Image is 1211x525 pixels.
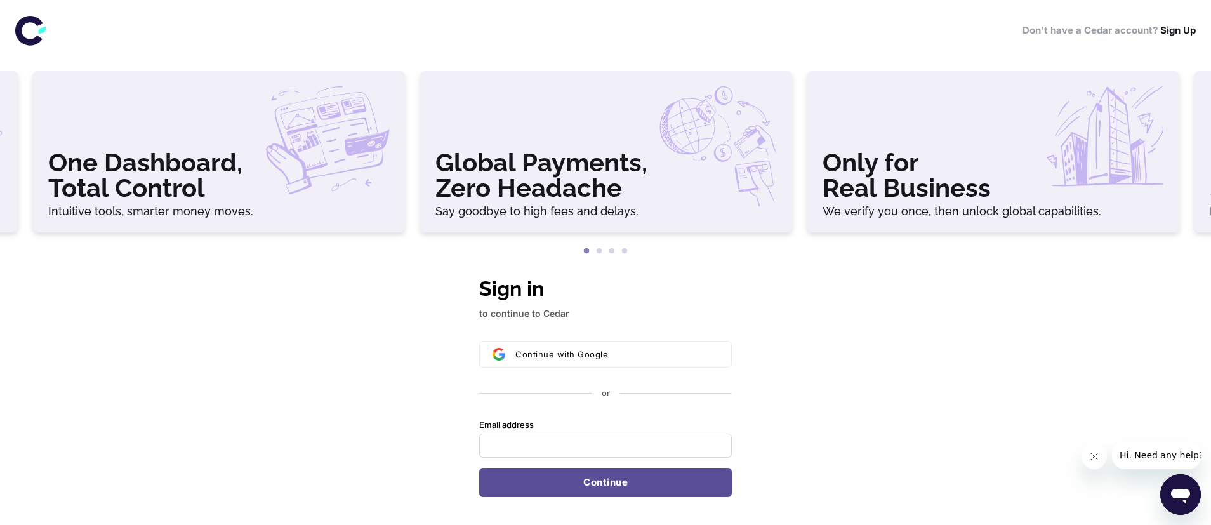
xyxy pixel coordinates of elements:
[823,150,1164,201] h3: Only for Real Business
[823,206,1164,217] h6: We verify you once, then unlock global capabilities.
[479,341,732,368] button: Sign in with GoogleContinue with Google
[1022,23,1196,38] h6: Don’t have a Cedar account?
[48,206,390,217] h6: Intuitive tools, smarter money moves.
[48,150,390,201] h3: One Dashboard, Total Control
[8,9,91,19] span: Hi. Need any help?
[493,348,505,361] img: Sign in with Google
[479,420,534,431] label: Email address
[593,245,605,258] button: 2
[1160,24,1196,36] a: Sign Up
[1112,441,1201,469] iframe: Message from company
[580,245,593,258] button: 1
[605,245,618,258] button: 3
[618,245,631,258] button: 4
[1160,474,1201,515] iframe: Button to launch messaging window
[1082,444,1107,469] iframe: Close message
[479,307,732,321] p: to continue to Cedar
[435,206,777,217] h6: Say goodbye to high fees and delays.
[435,150,777,201] h3: Global Payments, Zero Headache
[602,388,610,399] p: or
[479,468,732,497] button: Continue
[515,349,608,359] span: Continue with Google
[479,274,732,304] h1: Sign in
